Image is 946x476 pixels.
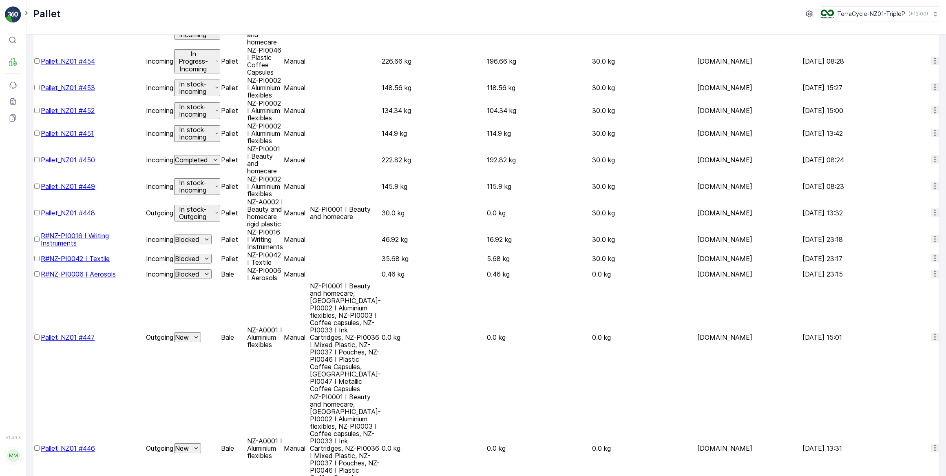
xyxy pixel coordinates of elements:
td: 145.9 kg [382,175,486,197]
a: R#NZ-PI0006 I Aerosols [41,270,116,278]
p: Pallet [33,7,61,20]
td: 192.82 kg [487,145,591,175]
button: In stock-Outgoing [174,205,220,221]
td: Manual [284,77,309,99]
td: [DOMAIN_NAME] [697,267,802,281]
p: Blocked [175,236,199,243]
td: Incoming [146,175,173,197]
td: 196.66 kg [487,46,591,76]
td: Pallet [221,175,246,197]
button: MM [5,442,21,469]
td: Incoming [146,46,173,76]
a: Pallet_NZ01 #448 [41,209,95,217]
td: Incoming [146,122,173,144]
td: Manual [284,251,309,266]
td: [DOMAIN_NAME] [697,251,802,266]
td: [DOMAIN_NAME] [697,198,802,228]
p: In stock-Incoming [175,80,211,95]
a: R#NZ-PI0042 I Textile [41,255,110,263]
a: Pallet_NZ01 #452 [41,106,95,115]
span: Pallet_NZ01 #449 [41,182,95,190]
td: Bale [221,267,246,281]
td: 0.0 kg [487,198,591,228]
td: Manual [284,198,309,228]
span: Pallet_NZ01 #453 [41,84,95,92]
a: Pallet_NZ01 #447 [41,333,95,341]
td: Manual [284,122,309,144]
td: NZ-PI0001 I Beauty and homecare [310,198,381,228]
p: TerraCycle-NZ01-TripleP [837,10,905,18]
td: [DOMAIN_NAME] [697,282,802,392]
button: TerraCycle-NZ01-TripleP(+12:00) [821,7,939,21]
p: In stock-Incoming [175,103,211,118]
td: NZ-PI0001 I Beauty and homecare [247,145,283,175]
td: Incoming [146,267,173,281]
td: Manual [284,145,309,175]
a: Pallet_NZ01 #446 [41,444,95,452]
td: 0.0 kg [592,267,696,281]
td: 134.34 kg [382,100,486,122]
td: 30.0 kg [592,122,696,144]
span: Pallet_NZ01 #454 [41,57,95,65]
td: NZ-PI0002 I Aluminium flexibles [247,122,283,144]
td: 0.0 kg [382,282,486,392]
button: In stock-Incoming [174,125,220,142]
td: 0.46 kg [487,267,591,281]
td: 0.0 kg [592,282,696,392]
p: New [175,445,189,452]
td: [DOMAIN_NAME] [697,100,802,122]
td: 144.9 kg [382,122,486,144]
p: In stock-Incoming [175,24,211,39]
td: NZ-PI0046 I Plastic Coffee Capsules [247,46,283,76]
td: Outgoing [146,198,173,228]
p: In stock-Incoming [175,126,211,141]
td: [DOMAIN_NAME] [697,228,802,250]
td: [DOMAIN_NAME] [697,77,802,99]
p: In Progress-Incoming [175,50,212,73]
p: ( +12:00 ) [908,11,928,17]
img: logo [5,7,21,23]
td: 0.0 kg [487,282,591,392]
td: Incoming [146,77,173,99]
td: Pallet [221,228,246,250]
td: 118.56 kg [487,77,591,99]
td: Bale [221,282,246,392]
td: 16.92 kg [487,228,591,250]
td: 46.92 kg [382,228,486,250]
td: Incoming [146,100,173,122]
button: Blocked [174,235,212,244]
td: [DOMAIN_NAME] [697,122,802,144]
td: Incoming [146,228,173,250]
td: NZ-PI0001 I Beauty and homecare, [GEOGRAPHIC_DATA]-PI0002 I Aluminium flexibles, NZ-PI0003 I Coff... [310,282,381,392]
td: 148.56 kg [382,77,486,99]
td: [DOMAIN_NAME] [697,145,802,175]
td: NZ-PI0016 I Writing Instruments [247,228,283,250]
td: Manual [284,46,309,76]
p: New [175,334,189,341]
a: Pallet_NZ01 #451 [41,129,94,137]
td: 30.0 kg [592,228,696,250]
td: Manual [284,100,309,122]
td: 104.34 kg [487,100,591,122]
td: 30.0 kg [592,198,696,228]
td: NZ-PI0042 I Textile [247,251,283,266]
td: 5.68 kg [487,251,591,266]
td: 30.0 kg [592,251,696,266]
td: 222.82 kg [382,145,486,175]
td: NZ-PI0001 I Beauty and homecare [247,16,283,46]
button: New [174,332,201,342]
p: Blocked [175,255,199,262]
td: Manual [284,282,309,392]
a: Pallet_NZ01 #450 [41,156,95,164]
td: Pallet [221,100,246,122]
button: Blocked [174,269,212,279]
td: Pallet [221,198,246,228]
td: Manual [284,175,309,197]
p: Completed [175,156,208,164]
td: NZ-A0001 I Aluminium flexibles [247,282,283,392]
button: In stock-Incoming [174,178,220,195]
